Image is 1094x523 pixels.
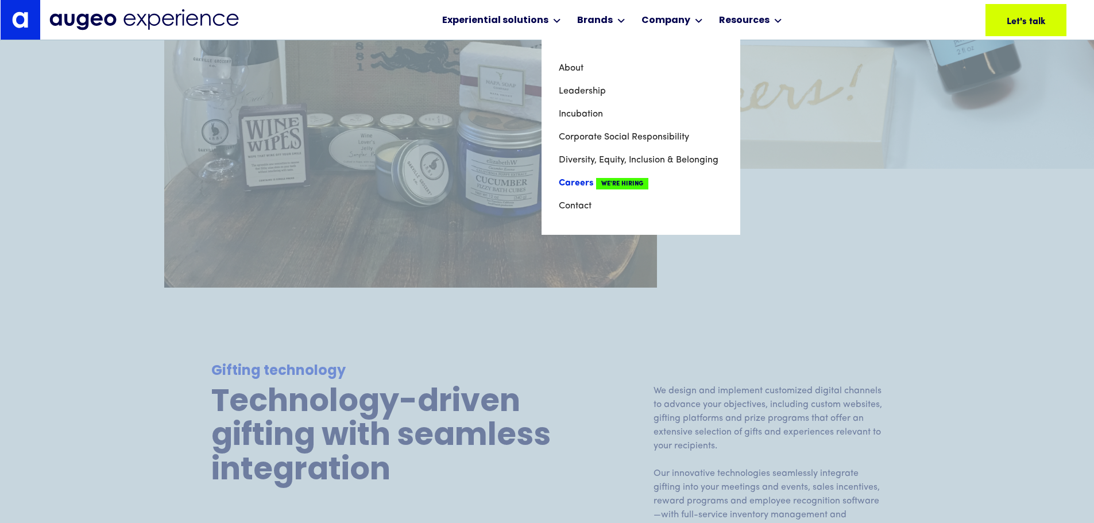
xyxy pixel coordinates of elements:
[559,195,723,218] a: Contact
[641,14,690,28] div: Company
[559,103,723,126] a: Incubation
[559,172,723,195] a: CareersWe're Hiring
[577,14,613,28] div: Brands
[49,9,239,30] img: Augeo Experience business unit full logo in midnight blue.
[559,149,723,172] a: Diversity, Equity, Inclusion & Belonging
[719,14,770,28] div: Resources
[559,80,723,103] a: Leadership
[542,40,740,235] nav: Company
[442,14,548,28] div: Experiential solutions
[596,178,648,189] span: We're Hiring
[559,126,723,149] a: Corporate Social Responsibility
[985,4,1066,36] a: Let's talk
[559,57,723,80] a: About
[12,11,28,28] img: Augeo's "a" monogram decorative logo in white.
